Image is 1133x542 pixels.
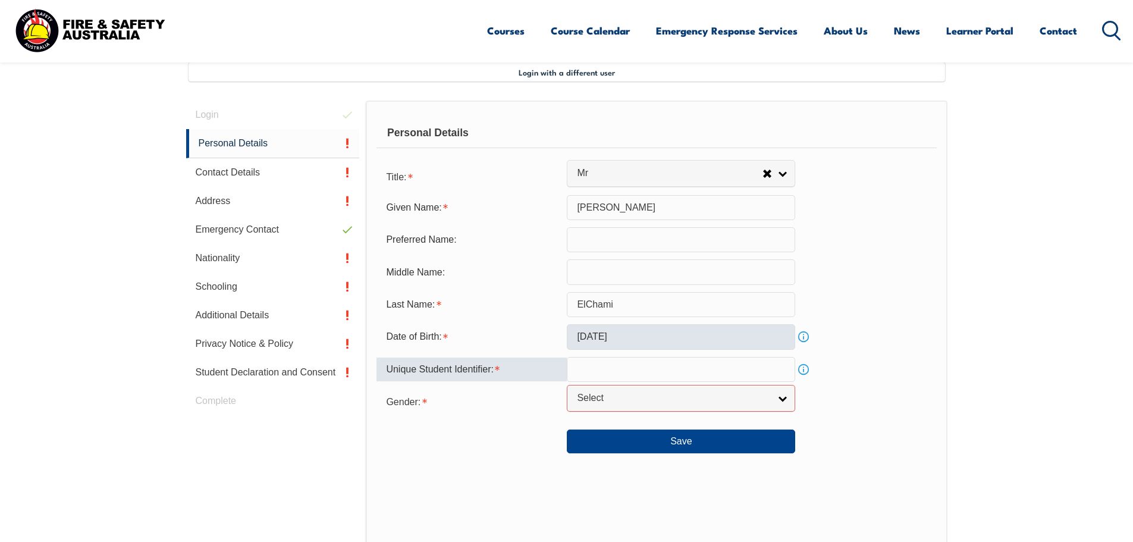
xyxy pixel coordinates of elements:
span: Gender: [386,397,420,407]
a: Course Calendar [551,15,630,46]
a: Privacy Notice & Policy [186,330,360,358]
a: Nationality [186,244,360,272]
div: Preferred Name: [376,228,567,251]
a: Learner Portal [946,15,1013,46]
input: Select Date... [567,324,795,349]
a: Additional Details [186,301,360,330]
div: Gender is required. [376,389,567,413]
span: Title: [386,172,406,182]
div: Given Name is required. [376,196,567,219]
span: Mr [577,167,762,180]
div: Personal Details [376,118,936,148]
a: Emergency Contact [186,215,360,244]
div: Middle Name: [376,261,567,283]
a: Info [795,328,812,345]
a: Personal Details [186,129,360,158]
div: Unique Student Identifier is required. [376,358,567,381]
button: Save [567,430,795,453]
div: Last Name is required. [376,293,567,316]
div: Date of Birth is required. [376,325,567,348]
a: Info [795,361,812,378]
span: Select [577,392,770,405]
a: Address [186,187,360,215]
a: Student Declaration and Consent [186,358,360,387]
a: About Us [824,15,868,46]
div: Title is required. [376,164,567,188]
a: Contact [1040,15,1077,46]
a: Emergency Response Services [656,15,798,46]
a: Contact Details [186,158,360,187]
span: Login with a different user [519,67,615,77]
a: Schooling [186,272,360,301]
a: News [894,15,920,46]
a: Courses [487,15,525,46]
input: 10 Characters no 1, 0, O or I [567,357,795,382]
